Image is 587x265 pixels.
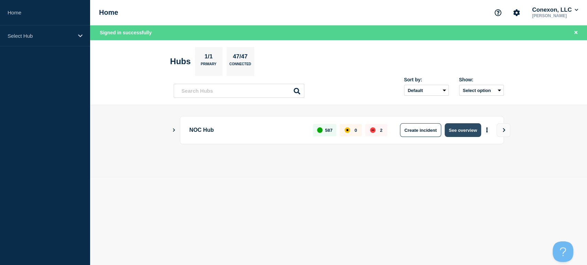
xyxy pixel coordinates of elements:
[355,128,357,133] p: 0
[404,77,449,82] div: Sort by:
[482,124,491,137] button: More actions
[345,127,350,133] div: affected
[229,62,251,69] p: Connected
[189,123,305,137] p: NOC Hub
[317,127,323,133] div: up
[497,123,510,137] button: View
[170,57,191,66] h2: Hubs
[459,85,504,96] button: Select option
[509,5,524,20] button: Account settings
[172,128,176,133] button: Show Connected Hubs
[445,123,481,137] button: See overview
[459,77,504,82] div: Show:
[531,7,579,13] button: Conexon, LLC
[201,62,217,69] p: Primary
[230,53,250,62] p: 47/47
[100,30,152,35] span: Signed in successfully
[572,29,580,37] button: Close banner
[370,127,376,133] div: down
[400,123,441,137] button: Create incident
[99,9,118,16] h1: Home
[202,53,215,62] p: 1/1
[380,128,382,133] p: 2
[404,85,449,96] select: Sort by
[491,5,505,20] button: Support
[8,33,74,39] p: Select Hub
[325,128,333,133] p: 587
[531,13,579,18] p: [PERSON_NAME]
[174,84,304,98] input: Search Hubs
[553,241,573,262] iframe: Help Scout Beacon - Open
